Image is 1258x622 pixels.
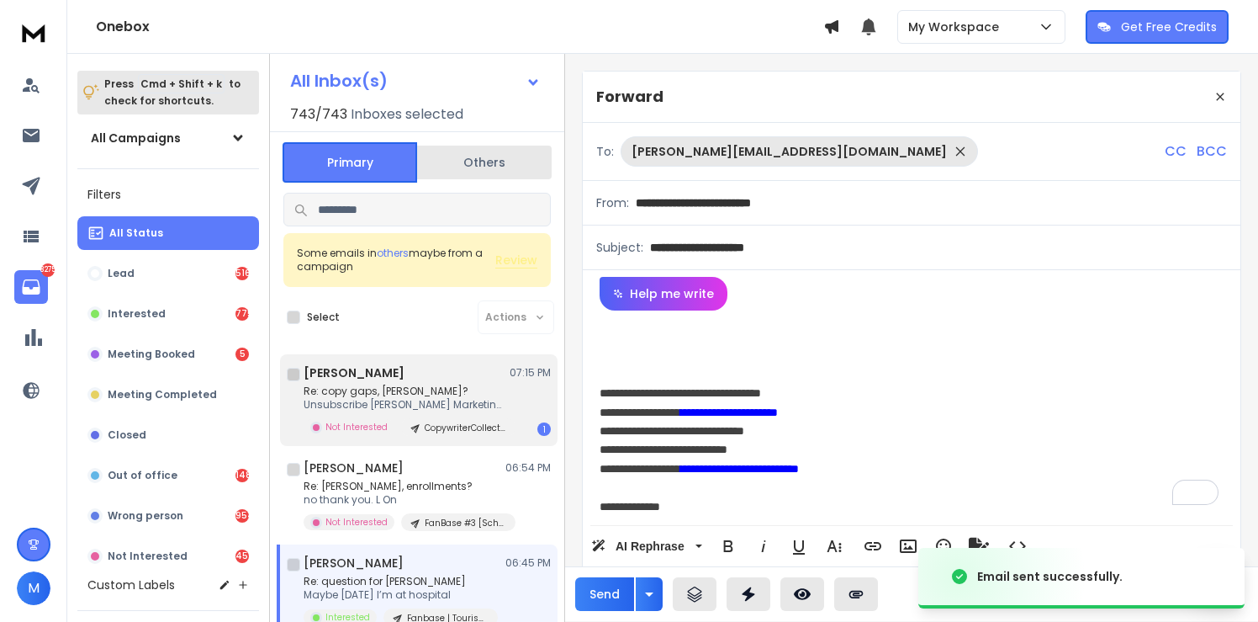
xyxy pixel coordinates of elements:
[325,516,388,529] p: Not Interested
[108,509,183,523] p: Wrong person
[17,571,50,605] button: M
[417,144,552,181] button: Others
[77,183,259,206] h3: Filters
[77,540,259,573] button: Not Interested4542
[748,529,780,563] button: Italic (⌘I)
[425,517,505,529] p: FanBase #3 [Schools] | Only First Steps | Reuse
[505,556,551,570] p: 06:45 PM
[235,509,249,523] div: 954
[304,460,404,476] h1: [PERSON_NAME]
[575,577,634,611] button: Send
[77,378,259,412] button: Meeting Completed
[277,64,554,98] button: All Inbox(s)
[77,338,259,371] button: Meeting Booked5
[235,550,249,563] div: 4542
[77,459,259,492] button: Out of office1483
[14,270,48,304] a: 8275
[304,493,505,507] p: no thank you. L On
[1197,141,1227,162] p: BCC
[977,568,1123,585] div: Email sent successfully.
[712,529,744,563] button: Bold (⌘B)
[77,297,259,331] button: Interested775
[596,194,629,211] p: From:
[108,469,177,482] p: Out of office
[632,143,947,160] p: [PERSON_NAME][EMAIL_ADDRESS][DOMAIN_NAME]
[91,130,181,146] h1: All Campaigns
[108,267,135,280] p: Lead
[108,388,217,401] p: Meeting Completed
[1002,529,1033,563] button: Code View
[304,575,498,588] p: Re: question for [PERSON_NAME]
[596,85,663,109] p: Forward
[304,588,498,602] p: Maybe [DATE] I’m at hospital
[41,263,55,277] p: 8275
[377,246,409,260] span: others
[108,348,195,361] p: Meeting Booked
[108,428,146,442] p: Closed
[495,252,537,268] button: Review
[537,423,551,436] div: 1
[235,348,249,361] div: 5
[304,555,404,571] h1: [PERSON_NAME]
[235,307,249,321] div: 775
[77,257,259,290] button: Lead516
[96,17,823,37] h1: Onebox
[108,550,188,563] p: Not Interested
[304,364,404,381] h1: [PERSON_NAME]
[505,461,551,475] p: 06:54 PM
[596,239,643,256] p: Subject:
[77,121,259,155] button: All Campaigns
[588,529,706,563] button: AI Rephrase
[1121,19,1217,35] p: Get Free Credits
[857,529,889,563] button: Insert Link (⌘K)
[908,19,1006,35] p: My Workspace
[109,226,163,240] p: All Status
[596,143,614,160] p: To:
[818,529,850,563] button: More Text
[612,540,688,554] span: AI Rephrase
[283,142,417,183] button: Primary
[425,422,505,434] p: CopywriterCollective #1 | AI | [GEOGRAPHIC_DATA]
[600,277,727,311] button: Help me write
[290,104,347,125] span: 743 / 743
[77,499,259,533] button: Wrong person954
[104,76,240,109] p: Press to check for shortcuts.
[87,577,175,593] h3: Custom Labels
[510,366,551,380] p: 07:15 PM
[892,529,924,563] button: Insert Image (⌘P)
[290,72,388,89] h1: All Inbox(s)
[77,216,259,250] button: All Status
[108,307,166,321] p: Interested
[928,529,959,563] button: Emoticons
[138,74,225,93] span: Cmd + Shift + k
[1086,10,1229,44] button: Get Free Credits
[77,418,259,452] button: Closed
[351,104,463,125] h3: Inboxes selected
[297,247,495,274] div: Some emails in maybe from a campaign
[307,311,340,324] label: Select
[17,17,50,48] img: logo
[304,385,505,398] p: Re: copy gaps, [PERSON_NAME]?
[304,398,505,412] p: Unsubscribe [PERSON_NAME] Marketing Operations
[325,421,388,433] p: Not Interested
[1165,141,1187,162] p: CC
[235,267,249,280] div: 516
[783,529,815,563] button: Underline (⌘U)
[235,469,249,482] div: 1483
[583,311,1235,522] div: To enrich screen reader interactions, please activate Accessibility in Grammarly extension settings
[304,480,505,493] p: Re: [PERSON_NAME], enrollments?
[963,529,995,563] button: Signature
